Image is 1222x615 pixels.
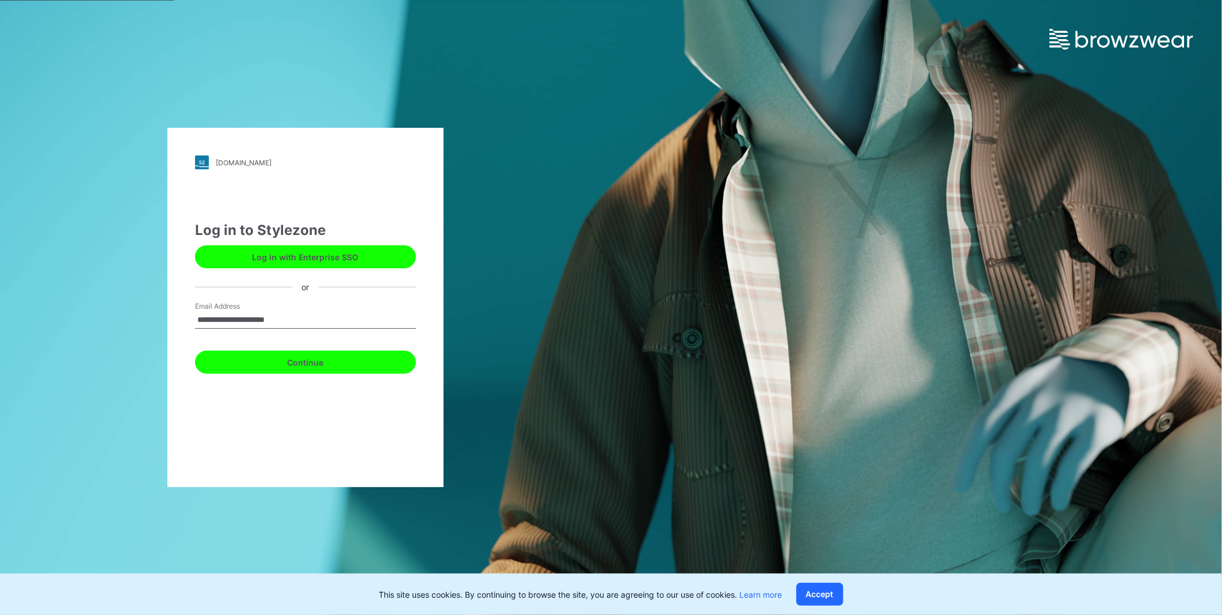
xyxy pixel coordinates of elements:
button: Accept [796,583,843,606]
label: Email Address [195,301,276,312]
div: [DOMAIN_NAME] [216,158,272,167]
button: Log in with Enterprise SSO [195,245,416,268]
button: Continue [195,351,416,374]
img: stylezone-logo.562084cfcfab977791bfbf7441f1a819.svg [195,155,209,169]
div: or [293,281,319,293]
img: browzwear-logo.e42bd6dac1945053ebaf764b6aa21510.svg [1049,29,1193,50]
a: [DOMAIN_NAME] [195,155,416,169]
a: Learn more [740,590,782,599]
p: This site uses cookies. By continuing to browse the site, you are agreeing to our use of cookies. [379,589,782,601]
div: Log in to Stylezone [195,220,416,241]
